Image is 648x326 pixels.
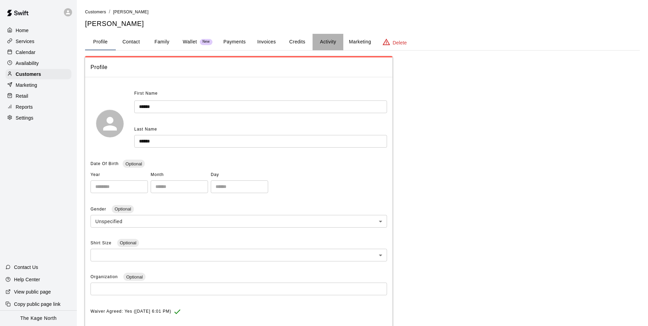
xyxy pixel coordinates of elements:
p: Delete [393,39,407,46]
span: [PERSON_NAME] [113,10,149,14]
p: Marketing [16,82,37,89]
a: Customers [5,69,71,79]
p: Home [16,27,29,34]
button: Payments [218,34,251,50]
p: Wallet [183,38,197,45]
span: Date Of Birth [91,161,119,166]
div: basic tabs example [85,34,640,50]
span: Optional [112,206,134,212]
p: Availability [16,60,39,67]
span: Day [211,169,268,180]
p: View public page [14,288,51,295]
span: Optional [123,274,145,280]
p: Help Center [14,276,40,283]
a: Retail [5,91,71,101]
button: Invoices [251,34,282,50]
span: First Name [134,88,158,99]
p: The Kage North [20,315,57,322]
span: Optional [123,161,144,166]
h5: [PERSON_NAME] [85,19,640,28]
button: Family [147,34,177,50]
span: Year [91,169,148,180]
a: Calendar [5,47,71,57]
button: Profile [85,34,116,50]
p: Settings [16,114,33,121]
button: Marketing [343,34,376,50]
a: Customers [85,9,106,14]
a: Home [5,25,71,36]
span: Shirt Size [91,241,113,245]
span: New [200,40,212,44]
p: Contact Us [14,264,38,271]
a: Reports [5,102,71,112]
span: Optional [117,240,139,245]
p: Reports [16,104,33,110]
a: Settings [5,113,71,123]
span: Last Name [134,127,157,132]
p: Calendar [16,49,36,56]
button: Activity [313,34,343,50]
a: Marketing [5,80,71,90]
p: Services [16,38,35,45]
span: Month [151,169,208,180]
div: Unspecified [91,215,387,228]
span: Organization [91,274,119,279]
a: Availability [5,58,71,68]
a: Services [5,36,71,46]
p: Copy public page link [14,301,60,308]
p: Customers [16,71,41,78]
span: Waiver Agreed: Yes ([DATE] 6:01 PM) [91,306,171,317]
li: / [109,8,110,15]
span: Customers [85,10,106,14]
p: Retail [16,93,28,99]
nav: breadcrumb [85,8,640,16]
span: Gender [91,207,108,212]
span: Profile [91,63,387,72]
button: Contact [116,34,147,50]
button: Credits [282,34,313,50]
